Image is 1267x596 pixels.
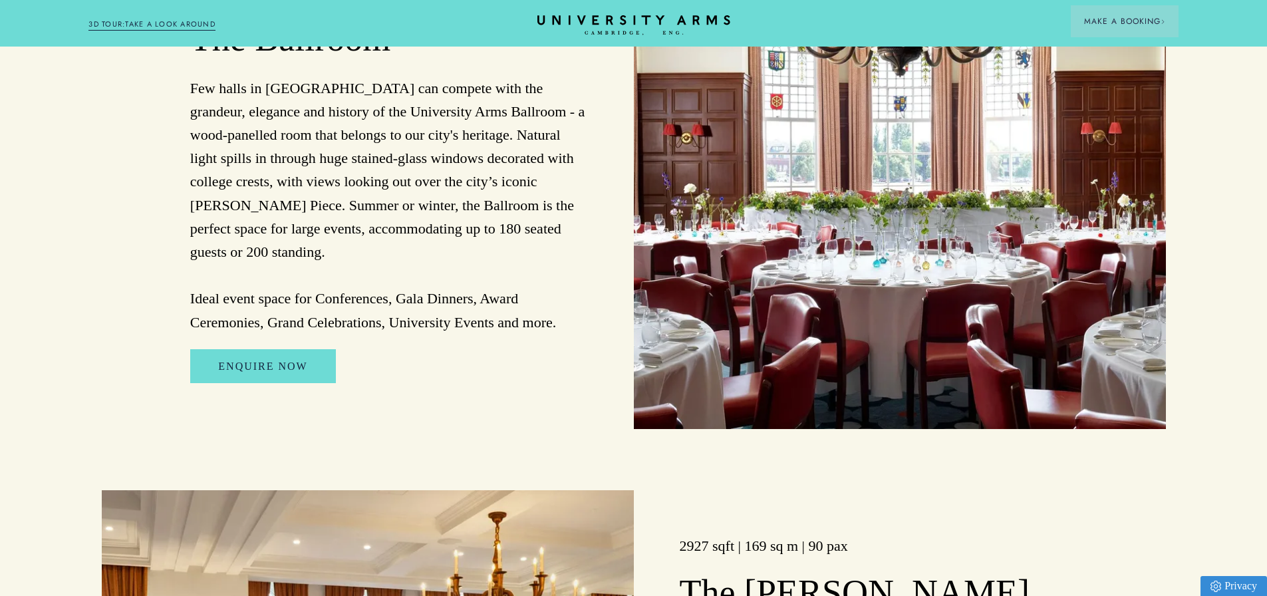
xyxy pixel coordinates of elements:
[680,536,1077,556] h3: 2927 sqft | 169 sq m | 90 pax
[1200,576,1267,596] a: Privacy
[1161,19,1165,24] img: Arrow icon
[190,76,588,334] p: Few halls in [GEOGRAPHIC_DATA] can compete with the grandeur, elegance and history of the Univers...
[1210,581,1221,592] img: Privacy
[88,19,215,31] a: 3D TOUR:TAKE A LOOK AROUND
[1071,5,1179,37] button: Make a BookingArrow icon
[1084,15,1165,27] span: Make a Booking
[190,349,335,384] a: Enquire Now
[537,15,730,36] a: Home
